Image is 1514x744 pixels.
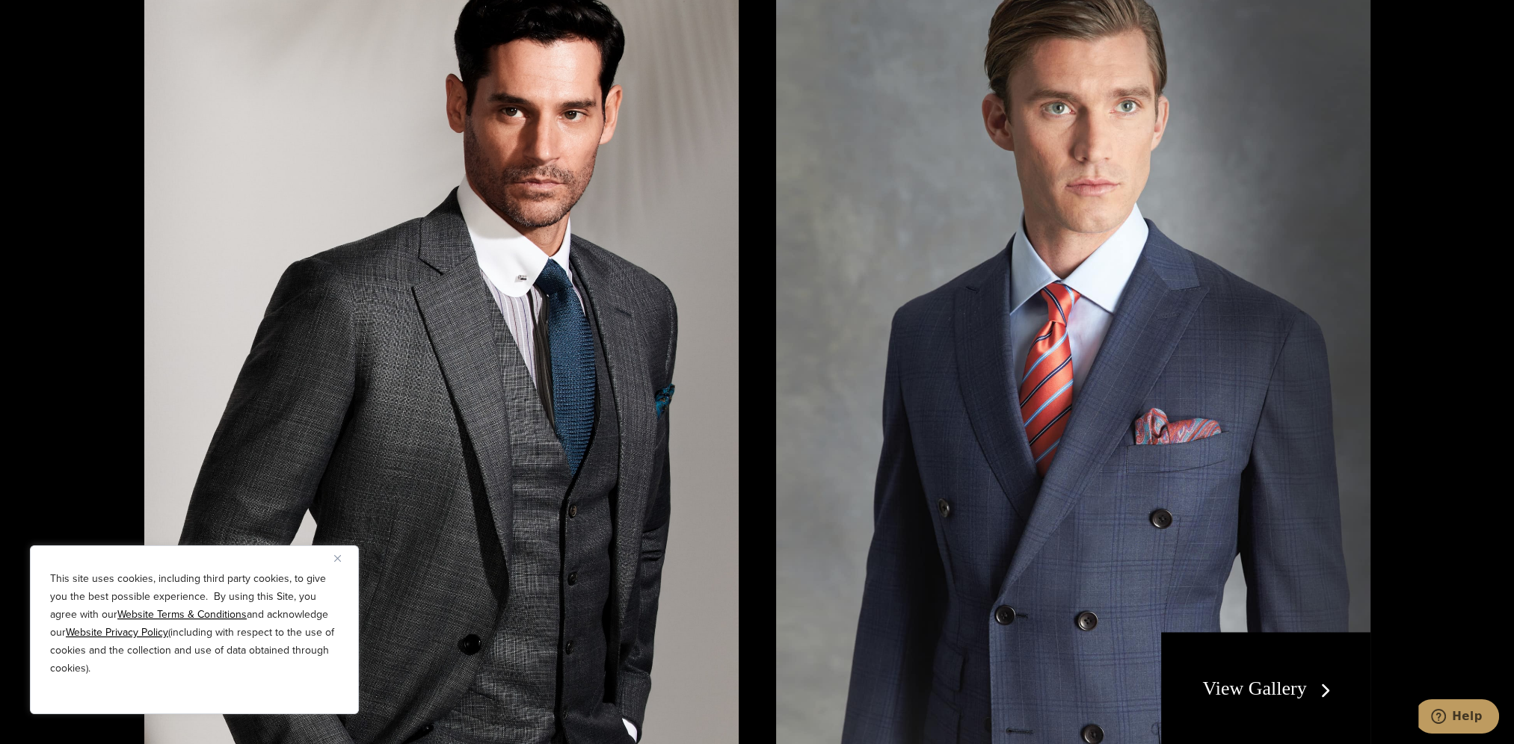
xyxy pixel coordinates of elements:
img: Close [334,555,341,562]
iframe: Opens a widget where you can chat to one of our agents [1418,699,1499,737]
p: This site uses cookies, including third party cookies, to give you the best possible experience. ... [50,570,339,678]
a: Website Privacy Policy [66,624,168,640]
a: Website Terms & Conditions [117,607,247,622]
button: Close [334,549,352,567]
a: View Gallery [1202,678,1336,699]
